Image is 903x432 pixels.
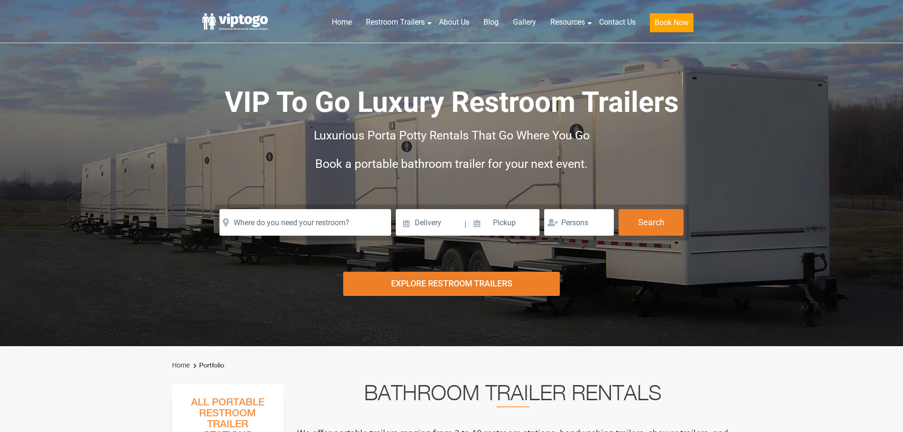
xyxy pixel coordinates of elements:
span: Luxurious Porta Potty Rentals That Go Where You Go [314,129,590,142]
h2: Bathroom Trailer Rentals [296,385,730,407]
button: Book Now [650,13,693,32]
input: Delivery [396,209,464,236]
a: Gallery [506,12,543,33]
a: Home [325,12,359,33]
input: Pickup [468,209,540,236]
input: Where do you need your restroom? [219,209,391,236]
button: Search [619,209,684,236]
li: Portfolio [191,360,224,371]
span: VIP To Go Luxury Restroom Trailers [225,85,679,119]
a: Blog [476,12,506,33]
input: Persons [544,209,614,236]
a: About Us [432,12,476,33]
span: | [465,209,466,239]
a: Book Now [643,12,701,38]
span: Book a portable bathroom trailer for your next event. [315,157,588,171]
a: Home [172,361,190,369]
a: Resources [543,12,592,33]
a: Contact Us [592,12,643,33]
a: Restroom Trailers [359,12,432,33]
div: Explore Restroom Trailers [343,272,560,296]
